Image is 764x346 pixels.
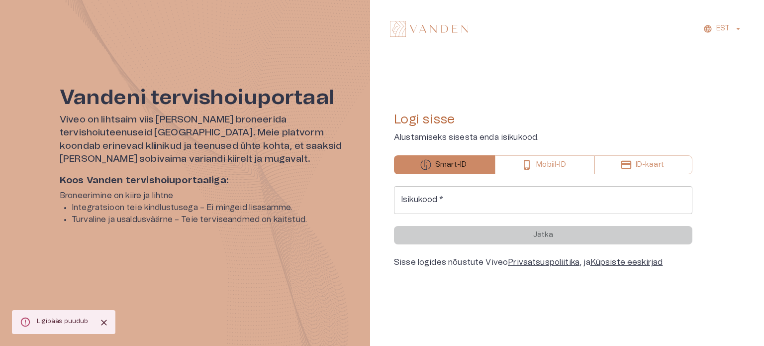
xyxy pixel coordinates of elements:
[590,258,663,266] a: Küpsiste eeskirjad
[394,155,495,174] button: Smart-ID
[702,21,744,36] button: EST
[636,160,664,170] p: ID-kaart
[508,258,579,266] a: Privaatsuspoliitika
[686,301,764,329] iframe: Help widget launcher
[390,21,468,37] img: Vanden logo
[594,155,692,174] button: ID-kaart
[96,315,111,330] button: Close
[536,160,566,170] p: Mobiil-ID
[394,131,692,143] p: Alustamiseks sisesta enda isikukood.
[37,313,89,331] div: Ligipääs puudub
[435,160,467,170] p: Smart-ID
[716,23,730,34] p: EST
[495,155,594,174] button: Mobiil-ID
[394,112,692,127] h4: Logi sisse
[394,256,692,268] div: Sisse logides nõustute Viveo , ja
